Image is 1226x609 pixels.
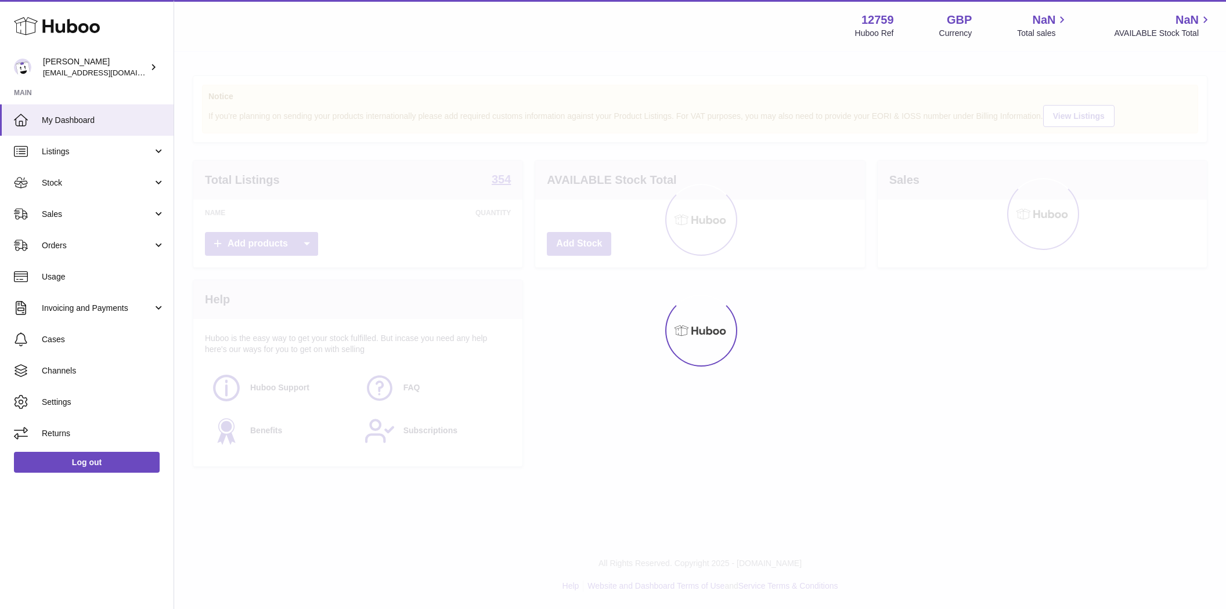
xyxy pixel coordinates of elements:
[42,209,153,220] span: Sales
[42,428,165,439] span: Returns
[14,452,160,473] a: Log out
[861,12,894,28] strong: 12759
[1017,12,1069,39] a: NaN Total sales
[42,146,153,157] span: Listings
[1175,12,1199,28] span: NaN
[42,334,165,345] span: Cases
[42,271,165,282] span: Usage
[14,59,31,76] img: sofiapanwar@unndr.com
[42,365,165,376] span: Channels
[42,240,153,251] span: Orders
[43,56,147,78] div: [PERSON_NAME]
[1114,12,1212,39] a: NaN AVAILABLE Stock Total
[1114,28,1212,39] span: AVAILABLE Stock Total
[947,12,972,28] strong: GBP
[42,177,153,188] span: Stock
[1017,28,1069,39] span: Total sales
[43,68,171,77] span: [EMAIL_ADDRESS][DOMAIN_NAME]
[939,28,972,39] div: Currency
[42,303,153,314] span: Invoicing and Payments
[855,28,894,39] div: Huboo Ref
[42,115,165,126] span: My Dashboard
[1032,12,1055,28] span: NaN
[42,397,165,408] span: Settings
